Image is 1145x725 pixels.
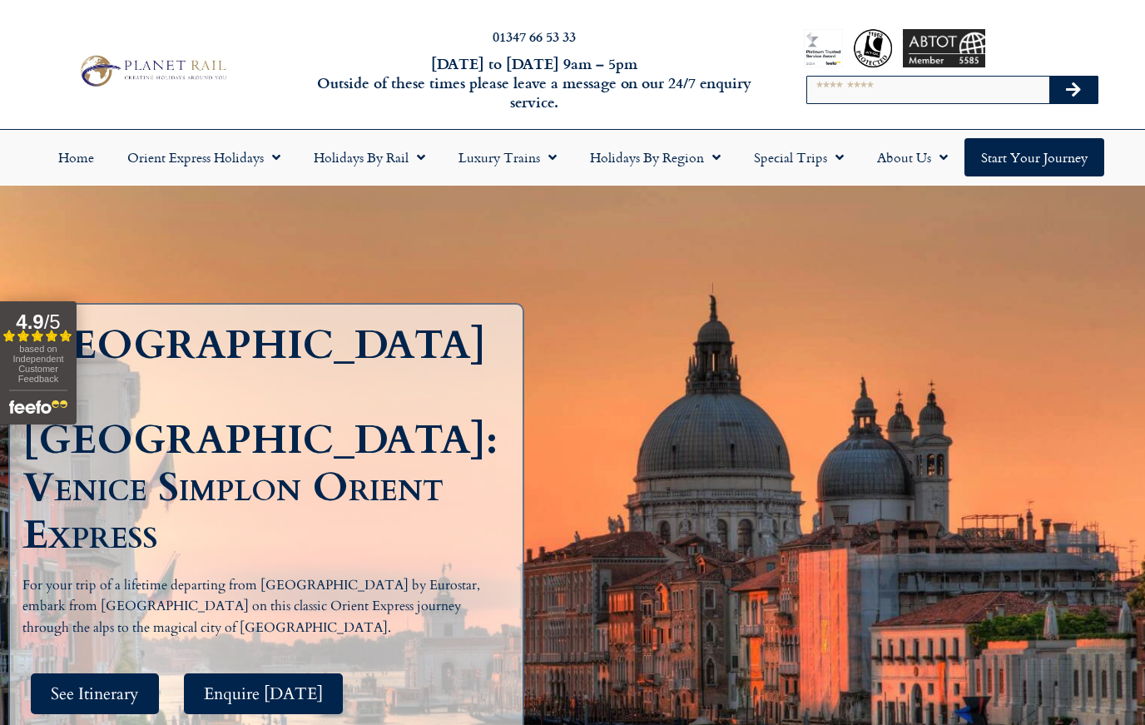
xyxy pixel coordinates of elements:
[22,575,497,639] p: For your trip of a lifetime departing from [GEOGRAPHIC_DATA] by Eurostar, embark from [GEOGRAPHIC...
[860,138,964,176] a: About Us
[964,138,1104,176] a: Start your Journey
[310,54,759,112] h6: [DATE] to [DATE] 9am – 5pm Outside of these times please leave a message on our 24/7 enquiry serv...
[573,138,737,176] a: Holidays by Region
[1049,77,1098,103] button: Search
[31,673,159,714] a: See Itinerary
[42,138,111,176] a: Home
[493,27,576,46] a: 01347 66 53 33
[442,138,573,176] a: Luxury Trains
[737,138,860,176] a: Special Trips
[74,52,230,90] img: Planet Rail Train Holidays Logo
[184,673,343,714] a: Enquire [DATE]
[51,683,139,704] span: See Itinerary
[8,138,1137,176] nav: Menu
[204,683,323,704] span: Enquire [DATE]
[297,138,442,176] a: Holidays by Rail
[111,138,297,176] a: Orient Express Holidays
[22,321,498,559] h1: [GEOGRAPHIC_DATA] to [GEOGRAPHIC_DATA]: Venice Simplon Orient Express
